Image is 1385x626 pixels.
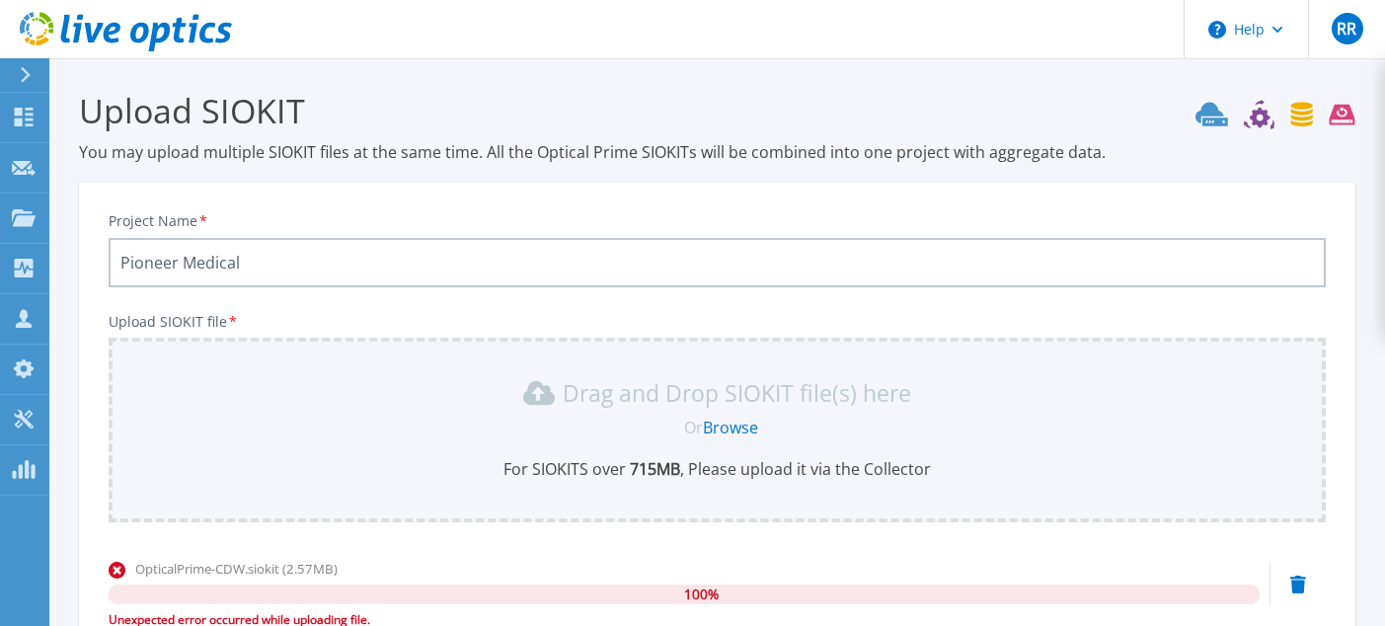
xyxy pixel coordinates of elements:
h3: Upload SIOKIT [79,88,1355,133]
span: RR [1337,21,1356,37]
input: Enter Project Name [109,238,1326,287]
p: Upload SIOKIT file [109,314,1326,330]
div: Drag and Drop SIOKIT file(s) here OrBrowseFor SIOKITS over 715MB, Please upload it via the Collector [120,377,1314,480]
label: Project Name [109,214,209,228]
span: Or [684,417,703,438]
span: 100 % [684,585,719,604]
p: For SIOKITS over , Please upload it via the Collector [120,458,1314,480]
span: OpticalPrime-CDW.siokit (2.57MB) [135,560,338,578]
p: You may upload multiple SIOKIT files at the same time. All the Optical Prime SIOKITs will be comb... [79,141,1355,163]
p: Drag and Drop SIOKIT file(s) here [563,383,911,403]
a: Browse [703,417,758,438]
b: 715 MB [626,458,680,480]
